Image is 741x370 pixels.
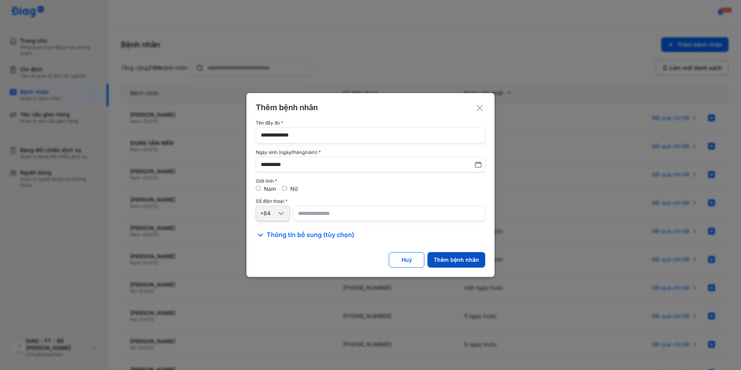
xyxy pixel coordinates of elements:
span: Thông tin bổ sung (tùy chọn) [267,230,354,240]
div: Thêm bệnh nhân [434,256,479,263]
div: Số điện thoại [256,199,485,204]
div: Tên đầy đủ [256,120,485,126]
div: Thêm bệnh nhân [256,102,485,112]
label: Nam [264,185,276,192]
div: +84 [260,210,276,217]
button: Huỷ [389,252,424,268]
label: Nữ [290,185,298,192]
div: Ngày sinh (ngày/tháng/năm) [256,150,485,155]
button: Thêm bệnh nhân [427,252,485,268]
div: Giới tính [256,178,485,184]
